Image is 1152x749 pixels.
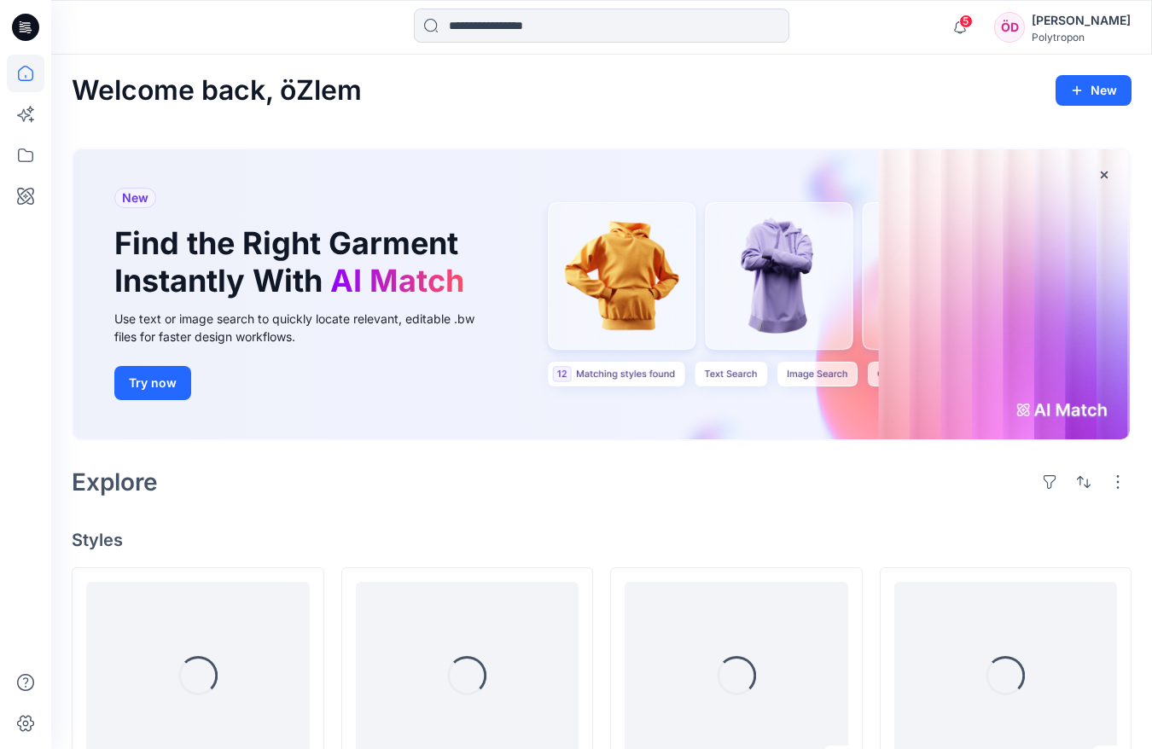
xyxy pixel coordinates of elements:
h1: Find the Right Garment Instantly With [114,225,473,299]
h4: Styles [72,530,1132,550]
button: Try now [114,366,191,400]
div: ÖD [994,12,1025,43]
button: New [1056,75,1132,106]
h2: Welcome back, öZlem [72,75,362,107]
span: New [122,188,148,208]
div: Use text or image search to quickly locate relevant, editable .bw files for faster design workflows. [114,310,498,345]
span: AI Match [330,262,464,299]
div: [PERSON_NAME] [1032,10,1131,31]
h2: Explore [72,468,158,496]
div: Polytropon [1032,31,1131,44]
span: 5 [959,15,973,28]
